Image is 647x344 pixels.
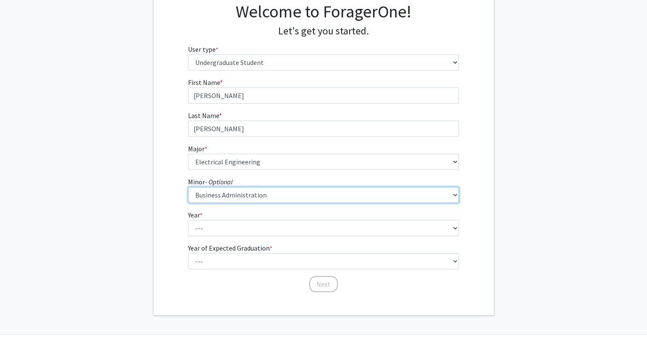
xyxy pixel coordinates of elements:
[188,44,218,54] label: User type
[188,177,233,187] label: Minor
[6,306,36,338] iframe: Chat
[188,78,220,87] span: First Name
[188,25,459,37] h4: Let's get you started.
[205,178,233,186] i: - Optional
[188,111,219,120] span: Last Name
[188,1,459,22] h1: Welcome to ForagerOne!
[188,243,272,253] label: Year of Expected Graduation
[309,276,338,292] button: Next
[188,144,207,154] label: Major
[188,210,202,220] label: Year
